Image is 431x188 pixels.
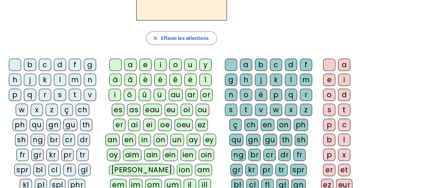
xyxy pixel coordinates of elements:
div: ü [154,89,166,101]
div: ar [185,89,198,101]
div: fr [16,149,29,161]
div: s [323,104,335,116]
div: oi [181,104,193,116]
div: cl [48,164,61,176]
div: gr [31,149,44,161]
div: w [16,104,28,116]
div: t [338,104,350,116]
div: b [24,59,36,71]
div: dr [278,149,291,161]
div: gr [230,164,243,176]
div: en [122,134,136,146]
div: gl [78,164,91,176]
div: é [255,89,267,101]
div: or [200,89,213,101]
div: ë [184,74,197,86]
div: ain [144,149,160,161]
div: ç [229,119,242,131]
div: cr [63,134,75,146]
div: l [285,74,297,86]
div: d [285,59,297,71]
div: dr [78,134,90,146]
div: w [270,104,282,116]
div: z [46,104,58,116]
div: k [39,74,51,86]
div: bl [33,164,46,176]
div: ai [128,119,140,131]
div: cr [263,149,276,161]
div: th [80,119,92,131]
div: a [240,59,252,71]
div: [PERSON_NAME] [109,164,174,176]
div: as [127,104,140,116]
div: ph [294,119,308,131]
div: am [195,164,212,176]
div: eau [143,104,162,116]
div: i [338,74,350,86]
div: aim [123,149,142,161]
div: v [255,104,267,116]
div: l [54,74,66,86]
div: k [270,74,282,86]
div: er [113,119,125,131]
div: c [338,119,350,131]
div: g [84,59,96,71]
div: t [69,89,81,101]
div: â [124,74,137,86]
div: fl [63,164,76,176]
div: q [285,89,297,101]
div: ê [169,74,182,86]
div: fr [293,149,306,161]
div: in [139,134,151,146]
div: p [323,149,335,161]
div: y [199,59,212,71]
div: p [270,89,282,101]
div: qu [30,119,44,131]
div: j [24,74,36,86]
div: on [154,134,168,146]
div: à [109,74,122,86]
div: tr [275,164,288,176]
div: au [169,89,183,101]
div: ei [143,119,155,131]
div: n [84,74,96,86]
div: q [24,89,36,101]
div: ï [109,89,121,101]
div: e [323,74,335,86]
div: oeu [174,119,193,131]
div: gn [46,119,61,131]
div: eu [165,104,178,116]
div: n [225,89,237,101]
div: b [255,59,267,71]
div: th [280,134,292,146]
div: ion [177,164,193,176]
div: ng [231,149,246,161]
div: v [84,89,96,101]
div: u [184,59,197,71]
div: c [39,59,51,71]
div: b [323,134,335,146]
div: l [338,134,350,146]
div: gu [63,119,77,131]
div: a [124,59,137,71]
div: f [69,59,81,71]
div: oy [107,149,120,161]
div: ey [203,134,216,146]
div: oin [199,149,214,161]
div: z [300,104,312,116]
div: t [240,104,252,116]
div: h [240,74,252,86]
div: spr [290,164,307,176]
div: x [285,104,297,116]
div: ç [61,104,73,116]
mat-icon: close [152,35,158,41]
div: er [323,164,335,176]
div: o [169,59,182,71]
div: sh [15,134,28,146]
div: pr [61,149,74,161]
div: pr [260,164,273,176]
div: ein [163,149,178,161]
div: s [225,104,237,116]
div: d [338,89,350,101]
div: s [54,89,66,101]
